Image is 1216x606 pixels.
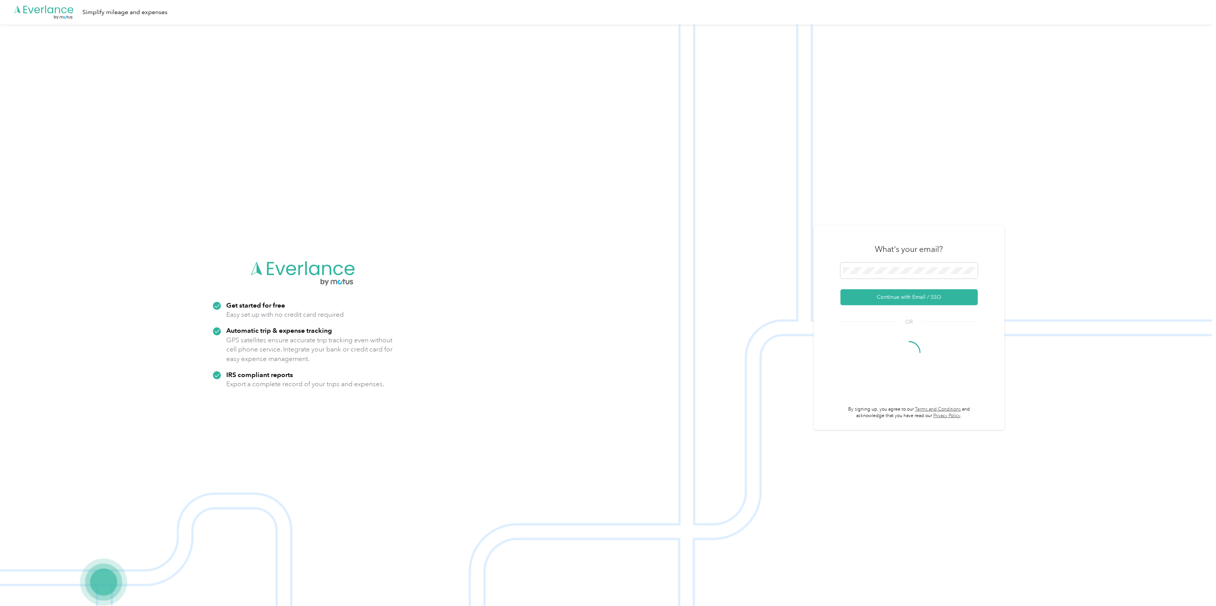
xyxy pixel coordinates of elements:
[226,326,332,334] strong: Automatic trip & expense tracking
[841,406,978,419] p: By signing up, you agree to our and acknowledge that you have read our .
[841,289,978,305] button: Continue with Email / SSO
[875,244,943,255] h3: What's your email?
[934,413,961,419] a: Privacy Policy
[226,335,393,364] p: GPS satellites ensure accurate trip tracking even without cell phone service. Integrate your bank...
[82,8,168,17] div: Simplify mileage and expenses
[226,371,293,379] strong: IRS compliant reports
[226,310,344,319] p: Easy set up with no credit card required
[915,406,961,412] a: Terms and Conditions
[226,379,384,389] p: Export a complete record of your trips and expenses.
[896,318,923,326] span: OR
[226,301,285,309] strong: Get started for free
